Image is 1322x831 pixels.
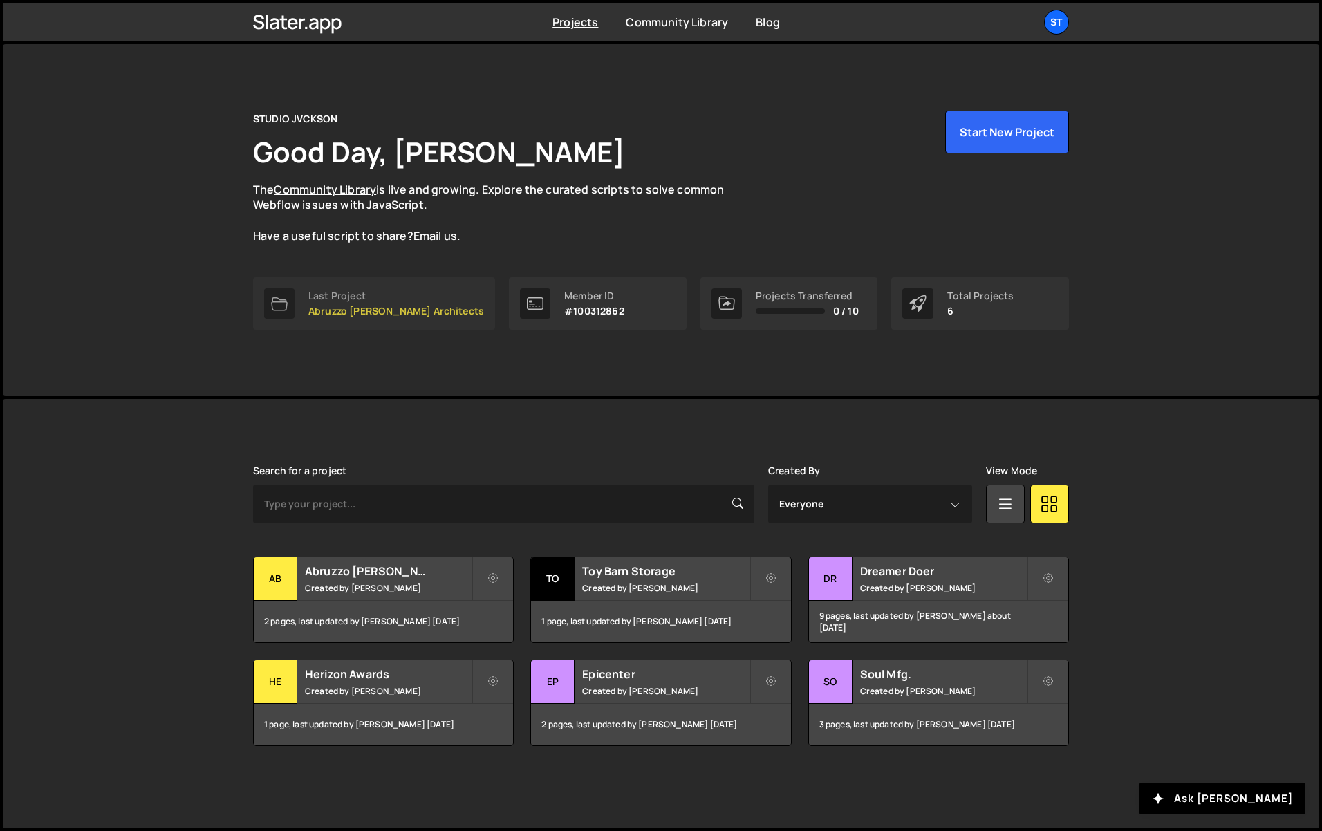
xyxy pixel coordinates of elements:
div: 3 pages, last updated by [PERSON_NAME] [DATE] [809,704,1068,745]
a: So Soul Mfg. Created by [PERSON_NAME] 3 pages, last updated by [PERSON_NAME] [DATE] [808,660,1069,746]
p: #100312862 [564,306,624,317]
a: He Herizon Awards Created by [PERSON_NAME] 1 page, last updated by [PERSON_NAME] [DATE] [253,660,514,746]
h1: Good Day, [PERSON_NAME] [253,133,625,171]
a: Community Library [274,182,376,197]
a: Blog [756,15,780,30]
div: 1 page, last updated by [PERSON_NAME] [DATE] [254,704,513,745]
div: Ab [254,557,297,601]
a: Ep Epicenter Created by [PERSON_NAME] 2 pages, last updated by [PERSON_NAME] [DATE] [530,660,791,746]
input: Type your project... [253,485,754,523]
div: He [254,660,297,704]
p: Abruzzo [PERSON_NAME] Architects [308,306,484,317]
h2: Toy Barn Storage [582,563,749,579]
button: Ask [PERSON_NAME] [1139,783,1305,814]
a: Community Library [626,15,728,30]
div: 9 pages, last updated by [PERSON_NAME] about [DATE] [809,601,1068,642]
p: The is live and growing. Explore the curated scripts to solve common Webflow issues with JavaScri... [253,182,751,244]
div: Projects Transferred [756,290,859,301]
div: To [531,557,575,601]
a: Email us [413,228,457,243]
small: Created by [PERSON_NAME] [305,582,472,594]
div: 2 pages, last updated by [PERSON_NAME] [DATE] [254,601,513,642]
div: Dr [809,557,853,601]
small: Created by [PERSON_NAME] [860,582,1027,594]
div: 1 page, last updated by [PERSON_NAME] [DATE] [531,601,790,642]
a: Ab Abruzzo [PERSON_NAME] Architects Created by [PERSON_NAME] 2 pages, last updated by [PERSON_NAM... [253,557,514,643]
h2: Soul Mfg. [860,666,1027,682]
h2: Abruzzo [PERSON_NAME] Architects [305,563,472,579]
div: Member ID [564,290,624,301]
small: Created by [PERSON_NAME] [582,582,749,594]
a: ST [1044,10,1069,35]
h2: Epicenter [582,666,749,682]
div: Last Project [308,290,484,301]
small: Created by [PERSON_NAME] [305,685,472,697]
label: Search for a project [253,465,346,476]
label: View Mode [986,465,1037,476]
a: Projects [552,15,598,30]
label: Created By [768,465,821,476]
div: So [809,660,853,704]
div: Total Projects [947,290,1014,301]
div: 2 pages, last updated by [PERSON_NAME] [DATE] [531,704,790,745]
h2: Herizon Awards [305,666,472,682]
a: Dr Dreamer Doer Created by [PERSON_NAME] 9 pages, last updated by [PERSON_NAME] about [DATE] [808,557,1069,643]
a: To Toy Barn Storage Created by [PERSON_NAME] 1 page, last updated by [PERSON_NAME] [DATE] [530,557,791,643]
small: Created by [PERSON_NAME] [582,685,749,697]
button: Start New Project [945,111,1069,153]
h2: Dreamer Doer [860,563,1027,579]
small: Created by [PERSON_NAME] [860,685,1027,697]
span: 0 / 10 [833,306,859,317]
div: Ep [531,660,575,704]
a: Last Project Abruzzo [PERSON_NAME] Architects [253,277,495,330]
div: STUDIO JVCKSON [253,111,337,127]
p: 6 [947,306,1014,317]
